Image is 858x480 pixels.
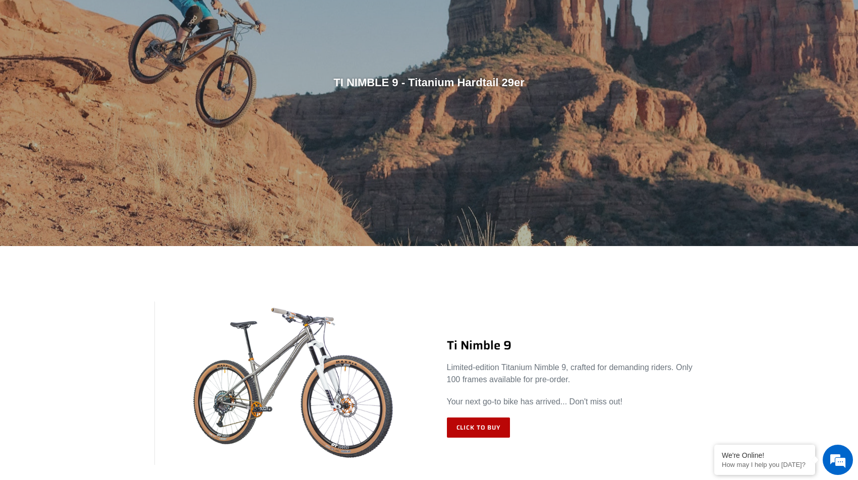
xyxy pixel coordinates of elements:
[447,362,704,386] p: Limited-edition Titanium Nimble 9, crafted for demanding riders. Only 100 frames available for pr...
[447,396,704,408] p: Your next go-to bike has arrived... Don't miss out!
[333,76,525,88] span: TI NIMBLE 9 - Titanium Hardtail 29er
[722,451,808,459] div: We're Online!
[59,127,139,229] span: We're online!
[68,56,185,70] div: Chat with us now
[32,50,58,76] img: d_696896380_company_1647369064580_696896380
[447,417,510,438] a: Click to Buy: TI NIMBLE 9
[447,338,704,353] h2: Ti Nimble 9
[165,5,190,29] div: Minimize live chat window
[722,461,808,468] p: How may I help you today?
[5,275,192,311] textarea: Type your message and hit 'Enter'
[11,55,26,71] div: Navigation go back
